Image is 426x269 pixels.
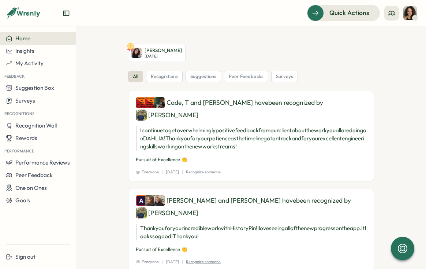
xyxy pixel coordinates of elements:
p: Recognize someone [186,259,221,265]
p: I continue to get overwhelmingly positive feedback from our client about the work you all are doi... [136,126,366,151]
span: surveys [276,73,293,80]
p: | [162,259,163,265]
div: [PERSON_NAME] [136,207,198,218]
span: Goals [15,197,30,204]
img: Mark Buckner [154,195,165,206]
span: suggestions [190,73,216,80]
span: Everyone [136,259,159,265]
div: [PERSON_NAME] [136,110,198,121]
span: Peer Feedback [15,172,53,178]
text: 1 [130,44,131,49]
img: Ross Chapman (he/him) [145,195,156,206]
span: Recognition Wall [15,122,57,129]
img: Emily Rowe [131,48,142,58]
div: [PERSON_NAME] and [PERSON_NAME] have been recognized by [136,195,366,218]
p: Pursuit of Excellence 👏 [136,156,366,163]
p: [DATE] [166,259,179,265]
p: | [182,259,183,265]
p: Recognize someone [186,169,221,175]
span: all [133,73,138,80]
img: T Liu [145,97,156,108]
span: Insights [15,47,34,54]
span: My Activity [15,60,44,67]
img: Justin Caovan [154,97,165,108]
p: Pursuit of Excellence 👏 [136,246,366,253]
img: Franchesca Rybar [403,6,417,20]
img: Chad Brokaw [136,110,147,121]
span: Everyone [136,169,159,175]
a: 1Emily Rowe[PERSON_NAME][DATE] [128,44,186,62]
span: One on Ones [15,184,47,191]
img: Chad Brokaw [136,207,147,218]
p: [DATE] [166,169,179,175]
span: recognitions [151,73,178,80]
span: Surveys [15,97,35,104]
p: | [162,169,163,175]
span: Rewards [15,134,37,141]
div: Cade, T and [PERSON_NAME] have been recognized by [136,97,366,121]
span: Performance Reviews [15,159,70,166]
img: Cade Wolcott [136,97,147,108]
span: Suggestion Box [15,84,54,91]
p: | [182,169,183,175]
span: Sign out [15,253,35,260]
p: Thank you for your incredible work with HistoryPin! I love seeing all of the new progress on the ... [136,224,366,240]
button: Expand sidebar [63,10,70,17]
button: Quick Actions [307,5,380,21]
span: Quick Actions [329,8,369,18]
span: Home [15,35,30,42]
p: [DATE] [145,54,182,59]
p: [PERSON_NAME] [145,47,182,54]
span: peer feedbacks [229,73,264,80]
img: Adrien Young [136,195,147,206]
